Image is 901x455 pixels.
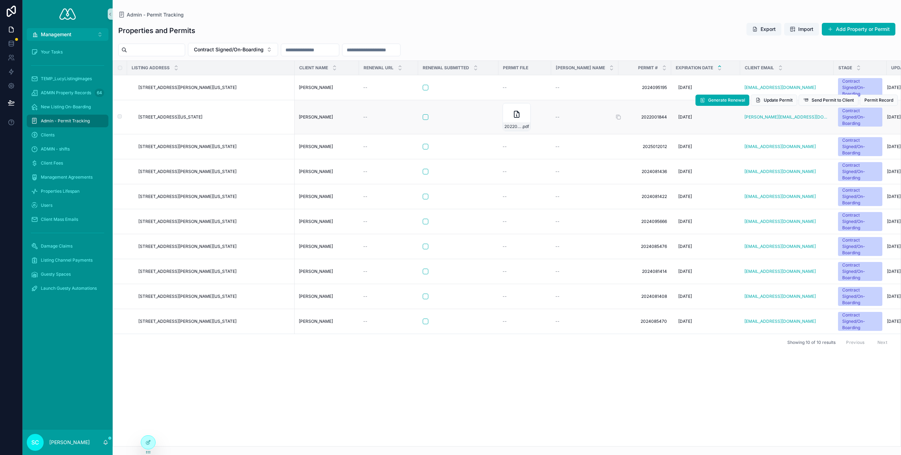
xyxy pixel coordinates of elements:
div: scrollable content [23,41,113,304]
a: [EMAIL_ADDRESS][DOMAIN_NAME] [744,219,830,224]
span: [DATE] [678,294,692,299]
span: Users [41,203,52,208]
span: [PERSON_NAME] [299,244,333,249]
a: [PERSON_NAME] [299,244,355,249]
span: Renewal URL [364,65,393,71]
a: [PERSON_NAME] [299,319,355,324]
a: -- [363,194,414,199]
span: -- [555,219,560,224]
div: 64 [95,89,104,97]
span: [PERSON_NAME] [299,169,333,174]
a: 2022001844 [623,114,667,120]
a: Launch Guesty Automations [27,282,108,295]
a: -- [363,169,414,174]
a: [STREET_ADDRESS][PERSON_NAME][US_STATE] [136,241,290,252]
span: -- [363,144,367,149]
span: [STREET_ADDRESS][PERSON_NAME][US_STATE] [138,169,237,174]
a: [DATE] [675,166,736,177]
button: Export [746,23,781,36]
a: Contract Signed/On-Boarding [838,108,882,127]
a: [EMAIL_ADDRESS][DOMAIN_NAME] [744,269,830,274]
a: [DATE] [675,291,736,302]
a: [DATE] [675,266,736,277]
a: Your Tasks [27,46,108,58]
span: Guesty Spaces [41,271,71,277]
span: SC [31,438,39,447]
a: -- [503,194,547,199]
span: -- [503,194,507,199]
a: 2024081414 [623,269,667,274]
span: -- [363,244,367,249]
span: [PERSON_NAME] [299,144,333,149]
a: -- [503,294,547,299]
a: [STREET_ADDRESS][PERSON_NAME][US_STATE] [136,82,290,93]
a: -- [555,144,614,149]
span: Admin - Permit Tracking [127,11,184,18]
a: [EMAIL_ADDRESS][DOMAIN_NAME] [744,194,830,199]
a: 2025012012 [623,144,667,149]
a: [DATE] [675,316,736,327]
a: [DATE] [675,241,736,252]
a: [PERSON_NAME] [299,269,355,274]
a: [DATE] [675,111,736,123]
span: [DATE] [678,319,692,324]
span: [DATE] [678,269,692,274]
a: [EMAIL_ADDRESS][DOMAIN_NAME] [744,194,816,199]
a: -- [503,144,547,149]
span: -- [363,269,367,274]
span: -- [503,269,507,274]
a: Contract Signed/On-Boarding [838,212,882,231]
a: [PERSON_NAME] [299,114,355,120]
span: Properties Lifespan [41,188,80,194]
span: Generate Renewal [708,97,745,103]
span: -- [503,144,507,149]
span: Damage Claims [41,243,73,249]
span: -- [555,269,560,274]
a: [STREET_ADDRESS][PERSON_NAME][US_STATE] [136,216,290,227]
a: -- [555,294,614,299]
button: Send Permit to Client [799,95,858,106]
span: [DATE] [678,85,692,90]
span: -- [555,294,560,299]
a: -- [503,244,547,249]
span: -- [555,244,560,249]
a: Contract Signed/On-Boarding [838,137,882,156]
a: -- [503,219,547,224]
a: Damage Claims [27,240,108,252]
span: Listing Channel Payments [41,257,93,263]
a: -- [363,269,414,274]
span: -- [363,169,367,174]
a: -- [363,114,414,120]
a: -- [363,294,414,299]
a: [EMAIL_ADDRESS][DOMAIN_NAME] [744,319,830,324]
span: Your Tasks [41,49,63,55]
a: -- [555,85,614,90]
a: 2024081422 [623,194,667,199]
span: Permit File [503,65,528,71]
a: Contract Signed/On-Boarding [838,287,882,306]
span: [DATE] [678,244,692,249]
a: [PERSON_NAME][EMAIL_ADDRESS][DOMAIN_NAME] [744,114,830,120]
span: [PERSON_NAME] Name [556,65,605,71]
a: 2024081408 [623,294,667,299]
a: [DATE] [675,191,736,202]
span: -- [555,144,560,149]
span: -- [363,219,367,224]
span: [STREET_ADDRESS][PERSON_NAME][US_STATE] [138,319,237,324]
h1: Properties and Permits [118,26,195,36]
a: [DATE] [675,216,736,227]
div: Contract Signed/On-Boarding [842,162,878,181]
img: App logo [59,8,76,20]
span: [STREET_ADDRESS][PERSON_NAME][US_STATE] [138,269,237,274]
a: -- [363,219,414,224]
span: 2022001844_CA_SHORT_TERM_RENTAL_PERMIT.pdf [504,124,522,129]
a: [EMAIL_ADDRESS][DOMAIN_NAME] [744,169,830,174]
a: [STREET_ADDRESS][PERSON_NAME][US_STATE] [136,141,290,152]
a: [STREET_ADDRESS][PERSON_NAME][US_STATE] [136,316,290,327]
button: Select Button [27,28,108,41]
a: New Listing On-Boarding [27,101,108,113]
button: Permit Record [860,95,898,106]
span: Stage [838,65,852,71]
